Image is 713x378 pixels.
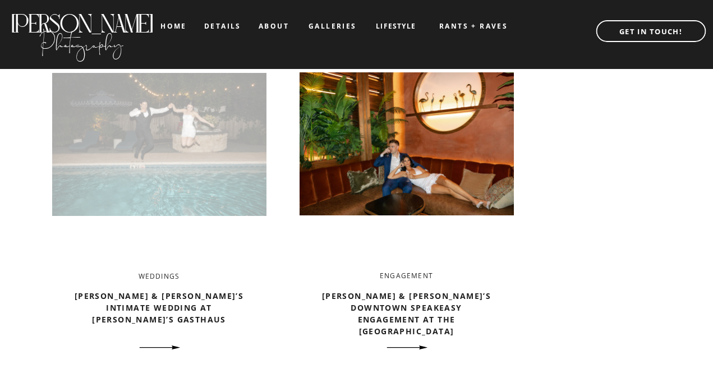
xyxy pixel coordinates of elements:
a: Weddings [139,271,180,281]
a: Photography [10,22,154,59]
a: Gaby & Cody’s Downtown Speakeasy Engagement at The Powder Room [300,31,514,257]
a: [PERSON_NAME] [10,9,154,27]
b: GET IN TOUCH! [619,26,682,36]
a: Engagement [380,271,433,280]
a: Bella & Cristian’s Intimate Wedding at Sophie’s Gasthaus [52,31,266,257]
a: home [160,22,187,30]
a: [PERSON_NAME] & [PERSON_NAME]’s Intimate Wedding at [PERSON_NAME]’s Gasthaus [75,291,243,325]
a: LIFESTYLE [367,22,424,30]
a: about [259,22,288,30]
a: galleries [309,22,355,30]
a: Gaby & Cody’s Downtown Speakeasy Engagement at The Powder Room [381,338,432,357]
a: [PERSON_NAME] & [PERSON_NAME]’s Downtown Speakeasy Engagement at The [GEOGRAPHIC_DATA] [322,291,491,336]
a: Bella & Cristian’s Intimate Wedding at Sophie’s Gasthaus [134,338,185,357]
a: details [204,22,241,29]
a: RANTS + RAVES [429,22,518,30]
